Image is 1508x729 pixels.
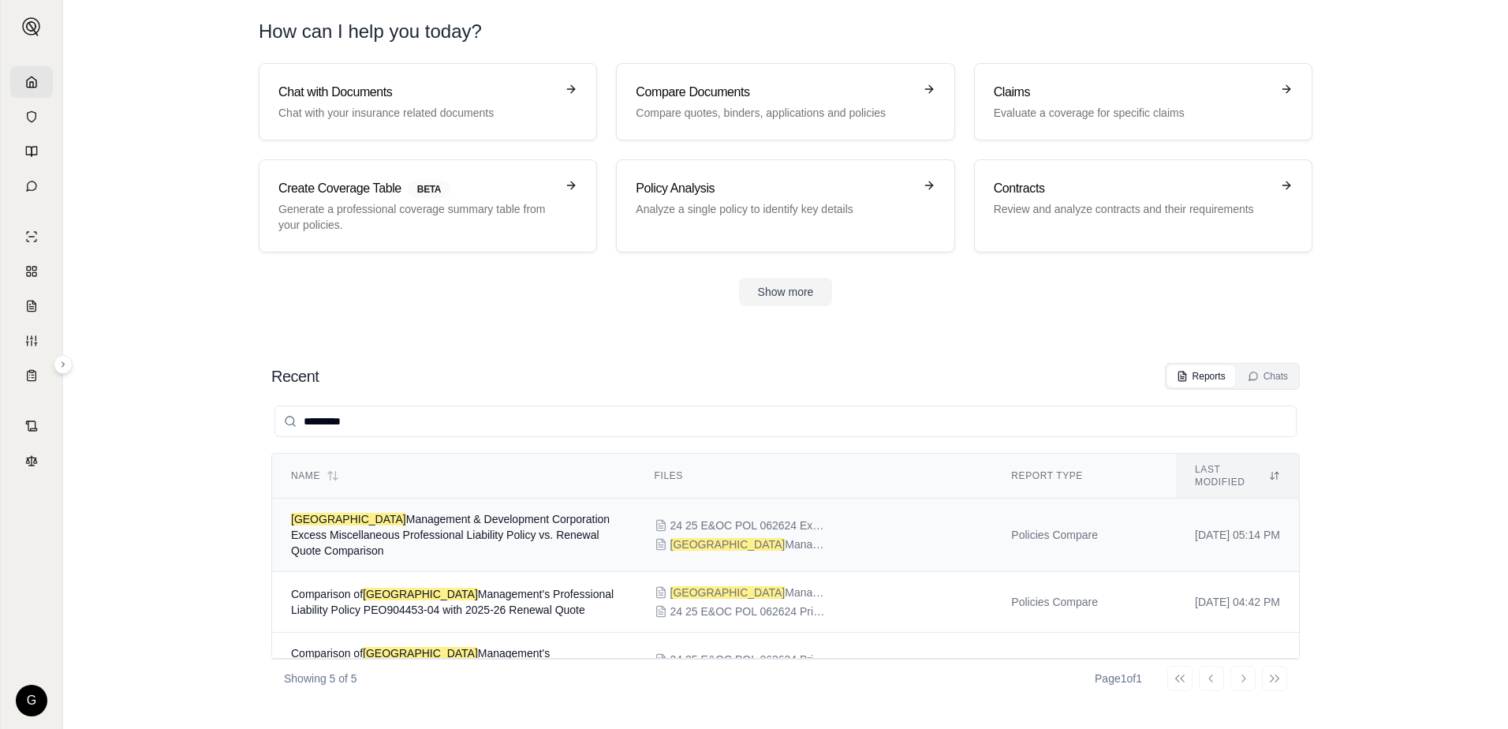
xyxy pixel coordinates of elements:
[278,179,555,198] h3: Create Coverage Table
[10,101,53,133] a: Documents Vault
[994,105,1271,121] p: Evaluate a coverage for specific claims
[10,445,53,477] a: Legal Search Engine
[278,105,555,121] p: Chat with your insurance related documents
[10,170,53,202] a: Chat
[408,181,450,198] span: BETA
[1195,463,1280,488] div: Last modified
[974,63,1312,140] a: ClaimsEvaluate a coverage for specific claims
[284,671,357,686] p: Showing 5 of 5
[994,83,1271,102] h3: Claims
[10,325,53,357] a: Custom Report
[259,63,597,140] a: Chat with DocumentsChat with your insurance related documents
[670,536,828,552] span: East Lake Management Development Corporation - ATRI Renewal Quote_259568.pdf
[636,201,913,217] p: Analyze a single policy to identify key details
[10,256,53,287] a: Policy Comparisons
[259,159,597,252] a: Create Coverage TableBETAGenerate a professional coverage summary table from your policies.
[1176,499,1299,572] td: [DATE] 05:14 PM
[1177,370,1226,383] div: Reports
[10,66,53,98] a: Home
[616,63,954,140] a: Compare DocumentsCompare quotes, binders, applications and policies
[291,469,617,482] div: Name
[739,278,833,306] button: Show more
[670,586,786,599] span: [GEOGRAPHIC_DATA]
[992,454,1176,499] th: Report Type
[992,572,1176,633] td: Policies Compare
[616,159,954,252] a: Policy AnalysisAnalyze a single policy to identify key details
[636,179,913,198] h3: Policy Analysis
[1248,370,1288,383] div: Chats
[636,454,993,499] th: Files
[1176,572,1299,633] td: [DATE] 04:42 PM
[271,365,319,387] h2: Recent
[992,499,1176,572] td: Policies Compare
[636,83,913,102] h3: Compare Documents
[670,652,828,667] span: 24 25 E&OC POL 062624 Primary.pdf
[278,201,555,233] p: Generate a professional coverage summary table from your policies.
[54,355,73,374] button: Expand sidebar
[636,105,913,121] p: Compare quotes, binders, applications and policies
[992,633,1176,706] td: Policies Compare
[16,685,47,716] div: G
[278,83,555,102] h3: Chat with Documents
[994,201,1271,217] p: Review and analyze contracts and their requirements
[363,647,478,660] span: [GEOGRAPHIC_DATA]
[670,585,828,600] span: East Lake Management Development Corp 2025-26 renewal indication.pdf
[291,513,610,557] span: East Lake Management & Development Corporation Excess Miscellaneous Professional Liability Policy...
[10,221,53,252] a: Single Policy
[363,588,478,600] span: [GEOGRAPHIC_DATA]
[10,136,53,167] a: Prompt Library
[291,588,614,616] span: Comparison of East Lake Management's Professional Liability Policy PEO904453-04 with 2025-26 Rene...
[10,410,53,442] a: Contract Analysis
[1167,365,1235,387] button: Reports
[16,11,47,43] button: Expand sidebar
[670,518,828,533] span: 24 25 E&OC POL 062624 Excess.pdf
[1176,633,1299,706] td: [DATE] 04:37 PM
[994,179,1271,198] h3: Contracts
[10,360,53,391] a: Coverage Table
[670,604,828,619] span: 24 25 E&OC POL 062624 Primary.pdf
[10,290,53,322] a: Claim Coverage
[670,538,786,551] span: [GEOGRAPHIC_DATA]
[1095,671,1142,686] div: Page 1 of 1
[291,647,603,691] span: Comparison of East Lake Management's Miscellaneous Professional Liability Policy and Excess Renew...
[974,159,1312,252] a: ContractsReview and analyze contracts and their requirements
[259,19,1312,44] h1: How can I help you today?
[291,513,406,525] span: [GEOGRAPHIC_DATA]
[22,17,41,36] img: Expand sidebar
[1238,365,1297,387] button: Chats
